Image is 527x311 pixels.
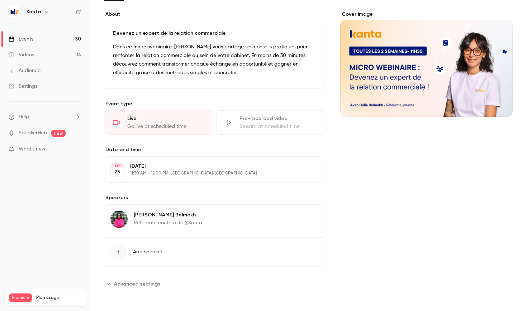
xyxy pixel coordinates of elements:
[114,168,120,176] p: 25
[51,130,66,137] span: new
[340,11,513,18] label: Cover image
[114,280,160,288] span: Advanced settings
[9,113,81,121] li: help-dropdown-opener
[36,295,81,301] span: Plan usage
[9,67,41,74] div: Audience
[113,30,317,37] p: Devenez un expert de la relation commerciale !
[9,35,33,43] div: Events
[130,163,288,170] p: [DATE]
[19,129,47,137] a: SpeakerHub
[104,204,326,234] div: Célia Belmokh[PERSON_NAME] BelmokhRéférente conformité @Kanta
[27,8,41,15] h6: Kanta
[9,293,32,302] span: Premium
[134,211,202,219] p: [PERSON_NAME] Belmokh
[216,110,326,135] div: Pre-recorded videoStream at scheduled time
[104,110,213,135] div: LiveGo live at scheduled time
[113,43,317,77] p: Dans ce micro-webinaire, [PERSON_NAME] vous partage ses conseils pratiques pour renforcer la rela...
[239,123,317,130] div: Stream at scheduled time
[110,211,128,228] img: Célia Belmokh
[111,163,124,168] div: SEP
[127,115,204,122] div: Live
[340,11,513,117] section: Cover image
[104,11,326,18] label: About
[104,237,326,267] button: Add speaker
[130,171,288,176] p: 11:30 AM - 12:00 PM, [GEOGRAPHIC_DATA]/[GEOGRAPHIC_DATA]
[133,248,162,255] span: Add speaker
[239,115,317,122] div: Pre-recorded video
[9,51,34,58] div: Videos
[104,278,165,290] button: Advanced settings
[19,113,29,121] span: Help
[104,100,326,107] p: Event type
[104,194,326,201] label: Speakers
[127,123,204,130] div: Go live at scheduled time
[19,145,46,153] span: What's new
[9,83,37,90] div: Settings
[104,146,326,153] label: Date and time
[9,6,20,18] img: Kanta
[104,278,326,290] section: Advanced settings
[134,219,202,226] p: Référente conformité @Kanta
